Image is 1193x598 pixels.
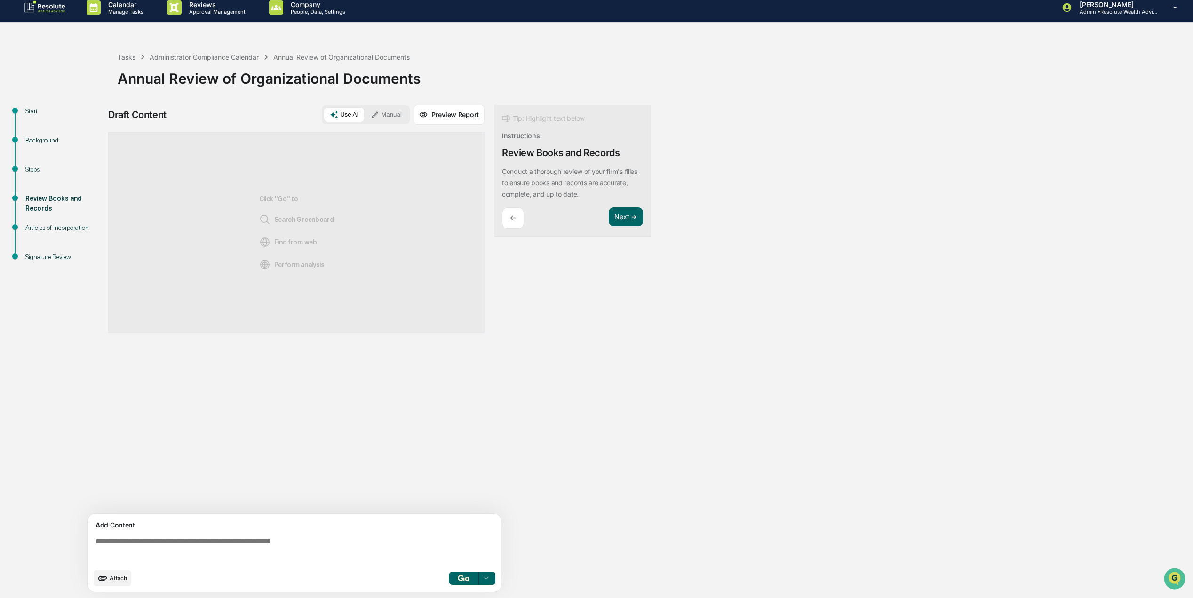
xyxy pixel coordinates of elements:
button: Start new chat [160,75,171,87]
span: Search Greenboard [259,214,334,225]
span: Preclearance [19,119,61,128]
div: Background [25,135,103,145]
img: 1746055101610-c473b297-6a78-478c-a979-82029cc54cd1 [9,72,26,89]
p: Admin • Resolute Wealth Advisor [1072,8,1160,15]
div: Review Books and Records [502,147,620,158]
p: Calendar [101,0,148,8]
div: Instructions [502,132,540,140]
p: People, Data, Settings [283,8,350,15]
p: Approval Management [182,8,250,15]
div: Annual Review of Organizational Documents [118,63,1188,87]
button: Next ➔ [609,207,643,227]
div: Articles of Incorporation [25,223,103,233]
div: 🔎 [9,138,17,145]
img: Go [458,575,469,581]
img: Search [259,214,270,225]
div: Steps [25,165,103,174]
a: 🗄️Attestations [64,115,120,132]
div: We're available if you need us! [32,82,119,89]
div: Annual Review of Organizational Documents [273,53,410,61]
img: Web [259,236,270,248]
button: Preview Report [414,105,485,125]
div: Review Books and Records [25,194,103,213]
div: Administrator Compliance Calendar [150,53,259,61]
div: Click "Go" to [259,148,334,318]
div: Add Content [94,519,495,531]
span: Find from web [259,236,317,248]
iframe: Open customer support [1163,567,1188,592]
p: Conduct a thorough review of your firm's filies to ensure books and records are accurate, complet... [502,167,637,198]
div: 🗄️ [68,120,76,127]
a: 🔎Data Lookup [6,133,63,150]
p: Manage Tasks [101,8,148,15]
p: Reviews [182,0,250,8]
span: Perform analysis [259,259,325,270]
a: Powered byPylon [66,159,114,167]
div: Signature Review [25,252,103,262]
button: upload document [94,570,131,586]
button: Use AI [324,108,364,122]
div: Start new chat [32,72,154,82]
button: Manual [365,108,407,122]
p: Company [283,0,350,8]
div: Start [25,106,103,116]
p: [PERSON_NAME] [1072,0,1160,8]
p: ← [510,213,516,222]
span: Attach [110,574,127,582]
span: Data Lookup [19,137,59,146]
span: Attestations [78,119,117,128]
div: Tip: Highlight text below [502,113,585,124]
a: 🖐️Preclearance [6,115,64,132]
div: Tasks [118,53,135,61]
p: How can we help? [9,20,171,35]
button: Go [449,572,479,585]
span: Pylon [94,160,114,167]
img: Analysis [259,259,270,270]
div: 🖐️ [9,120,17,127]
div: Draft Content [108,109,167,120]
